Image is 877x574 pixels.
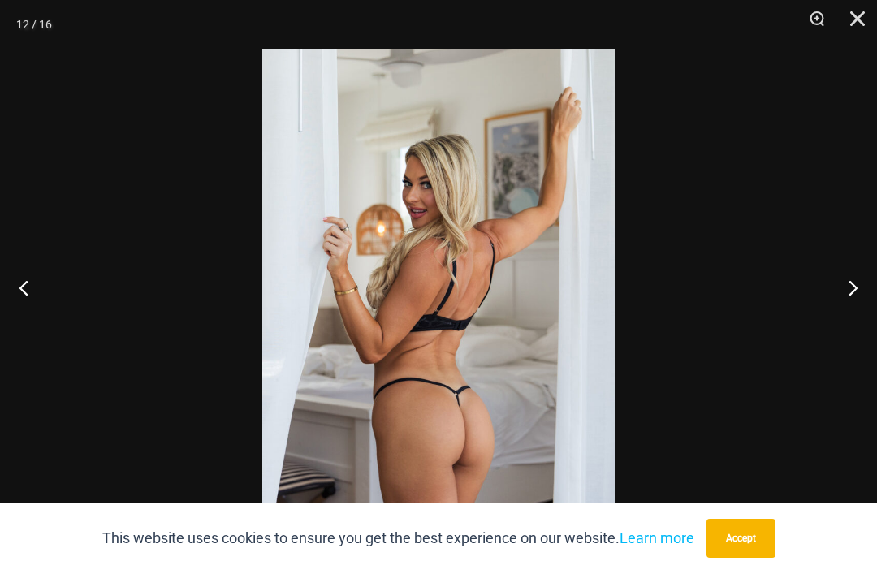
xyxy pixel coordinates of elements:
[706,519,775,558] button: Accept
[620,529,694,546] a: Learn more
[16,12,52,37] div: 12 / 16
[102,526,694,550] p: This website uses cookies to ensure you get the best experience on our website.
[816,247,877,328] button: Next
